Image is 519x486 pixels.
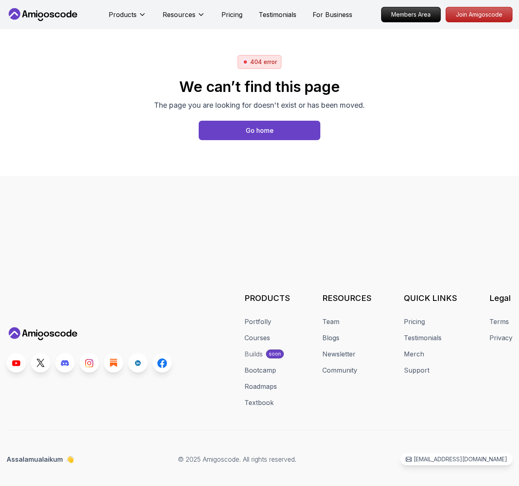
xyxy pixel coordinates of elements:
a: Support [404,365,429,375]
p: © 2025 Amigoscode. All rights reserved. [178,454,296,464]
a: For Business [313,10,352,19]
p: 404 error [250,58,277,66]
button: Products [109,10,146,26]
h3: Legal [489,292,513,304]
a: Courses [244,333,270,343]
span: 👋 [66,454,74,464]
a: Blog link [104,353,123,373]
a: Join Amigoscode [446,7,513,22]
div: Builds [244,349,263,359]
a: Bootcamp [244,365,276,375]
button: Go home [199,121,320,140]
p: Assalamualaikum [6,454,74,464]
a: Community [322,365,357,375]
a: Terms [489,317,509,326]
a: LinkedIn link [128,353,148,373]
a: Instagram link [79,353,99,373]
a: Home page [199,121,320,140]
a: Twitter link [31,353,50,373]
a: Testimonials [259,10,296,19]
h3: QUICK LINKS [404,292,457,304]
a: Portfolly [244,317,271,326]
a: Merch [404,349,424,359]
button: Resources [163,10,205,26]
a: Discord link [55,353,75,373]
a: Textbook [244,398,274,407]
a: Privacy [489,333,513,343]
p: soon [269,351,281,357]
a: Roadmaps [244,382,277,391]
p: [EMAIL_ADDRESS][DOMAIN_NAME] [414,455,507,463]
h3: PRODUCTS [244,292,290,304]
h3: RESOURCES [322,292,371,304]
a: Facebook link [152,353,172,373]
a: Team [322,317,339,326]
a: Members Area [381,7,441,22]
p: Join Amigoscode [446,7,512,22]
a: [EMAIL_ADDRESS][DOMAIN_NAME] [400,453,513,465]
a: Pricing [404,317,425,326]
a: Testimonials [404,333,442,343]
h2: We can’t find this page [154,79,365,95]
a: Youtube link [6,353,26,373]
a: Blogs [322,333,339,343]
div: Go home [246,126,274,135]
p: Products [109,10,137,19]
p: The page you are looking for doesn't exist or has been moved. [154,100,365,111]
a: Newsletter [322,349,356,359]
p: Resources [163,10,195,19]
a: Pricing [221,10,242,19]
